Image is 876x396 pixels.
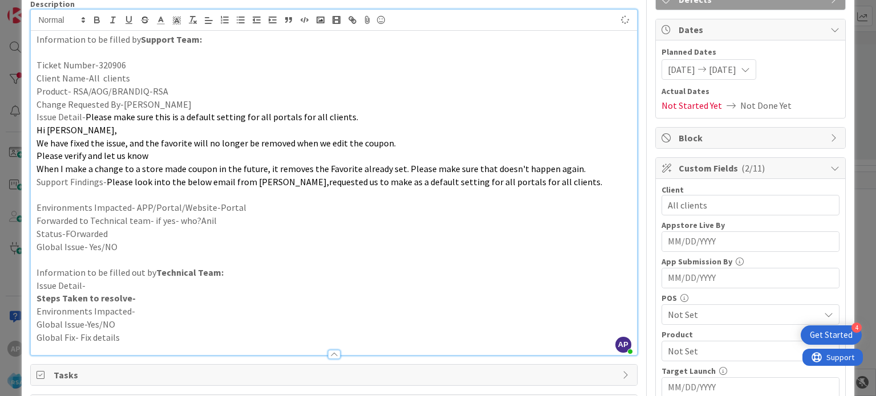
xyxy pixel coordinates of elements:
[36,72,631,85] p: Client Name-All clients
[36,305,631,318] p: Environments Impacted-
[662,46,839,58] span: Planned Dates
[36,150,148,161] span: Please verify and let us know
[679,131,825,145] span: Block
[662,99,722,112] span: Not Started Yet
[741,162,765,174] span: ( 2/11 )
[156,267,224,278] strong: Technical Team:
[36,137,396,149] span: We have fixed the issue, and the favorite will no longer be removed when we edit the coupon.
[36,331,631,344] p: Global Fix- Fix details
[107,176,602,187] span: Please look into the below email from [PERSON_NAME],requested us to make as a default setting for...
[36,98,631,111] p: Change Requested By-[PERSON_NAME]
[668,63,695,76] span: [DATE]
[36,59,631,72] p: Ticket Number-320906
[668,232,833,251] input: MM/DD/YYYY
[36,201,631,214] p: Environments Impacted- APP/Portal/Website-Portal
[36,111,631,124] p: Issue Detail-
[668,268,833,288] input: MM/DD/YYYY
[662,294,839,302] div: POS
[36,318,631,331] p: Global Issue-Yes/NO
[24,2,52,15] span: Support
[36,227,631,240] p: Status-FOrwarded
[662,367,839,375] div: Target Launch
[36,124,117,136] span: Hi [PERSON_NAME],
[709,63,736,76] span: [DATE]
[36,33,631,46] p: Information to be filled by
[36,85,631,98] p: Product- RSA/AOG/BRANDIQ-RSA
[740,99,792,112] span: Not Done Yet
[54,368,616,382] span: Tasks
[141,34,202,45] strong: Support Team:
[668,308,820,321] span: Not Set
[810,329,853,341] div: Get Started
[668,344,820,358] span: Not Set
[662,85,839,97] span: Actual Dates
[36,214,631,227] p: Forwarded to Technical team- if yes- who?Anil
[36,292,136,304] strong: Steps Taken to resolve-
[851,322,862,333] div: 4
[36,279,631,292] p: Issue Detail-
[86,111,358,123] span: Please make sure this is a default setting for all portals for all clients.
[662,185,684,195] label: Client
[615,337,631,353] span: AP
[662,330,839,338] div: Product
[36,163,586,174] span: When I make a change to a store made coupon in the future, it removes the Favorite already set. P...
[679,161,825,175] span: Custom Fields
[801,325,862,345] div: Open Get Started checklist, remaining modules: 4
[662,258,839,266] div: App Submission By
[36,175,631,189] p: Support Findings-
[662,221,839,229] div: Appstore Live By
[36,266,631,279] p: Information to be filled out by
[679,23,825,36] span: Dates
[36,240,631,254] p: Global Issue- Yes/NO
